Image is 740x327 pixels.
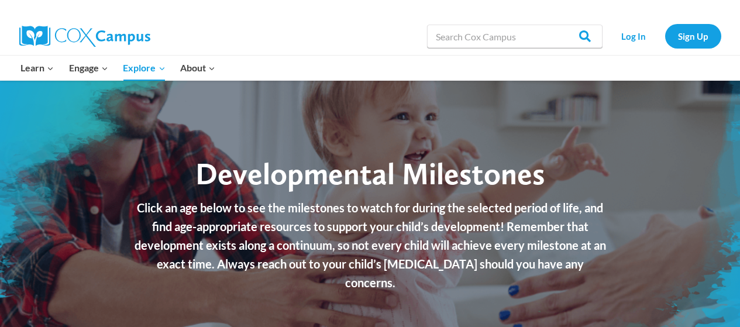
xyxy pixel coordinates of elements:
nav: Secondary Navigation [608,24,721,48]
input: Search Cox Campus [427,25,603,48]
p: Click an age below to see the milestones to watch for during the selected period of life, and fin... [133,198,607,292]
span: Engage [69,60,108,75]
img: Cox Campus [19,26,150,47]
span: About [180,60,215,75]
a: Log In [608,24,659,48]
span: Developmental Milestones [195,155,545,192]
span: Learn [20,60,54,75]
nav: Primary Navigation [13,56,223,80]
a: Sign Up [665,24,721,48]
span: Explore [123,60,165,75]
